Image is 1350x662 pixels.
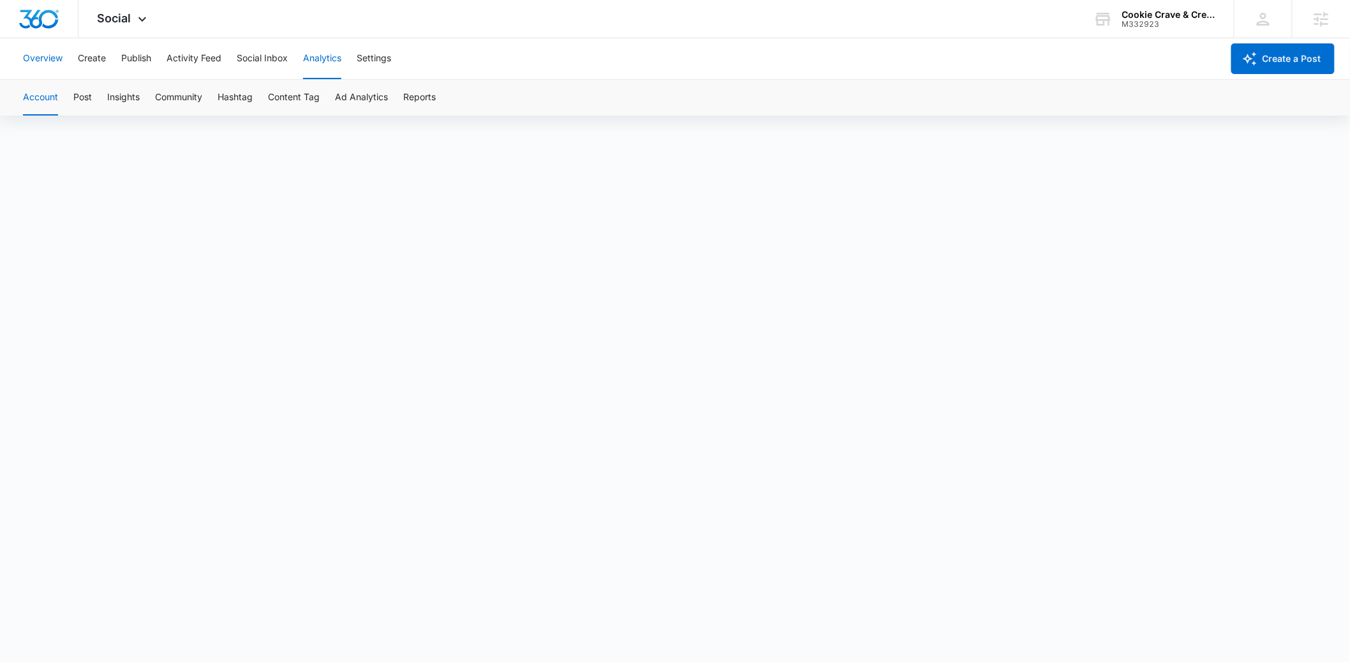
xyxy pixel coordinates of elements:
[98,11,131,25] span: Social
[218,80,253,116] button: Hashtag
[121,38,151,79] button: Publish
[1231,43,1335,74] button: Create a Post
[23,38,63,79] button: Overview
[23,80,58,116] button: Account
[155,80,202,116] button: Community
[167,38,221,79] button: Activity Feed
[107,80,140,116] button: Insights
[357,38,391,79] button: Settings
[1122,10,1215,20] div: account name
[1122,20,1215,29] div: account id
[335,80,388,116] button: Ad Analytics
[237,38,288,79] button: Social Inbox
[303,38,341,79] button: Analytics
[403,80,436,116] button: Reports
[73,80,92,116] button: Post
[268,80,320,116] button: Content Tag
[78,38,106,79] button: Create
